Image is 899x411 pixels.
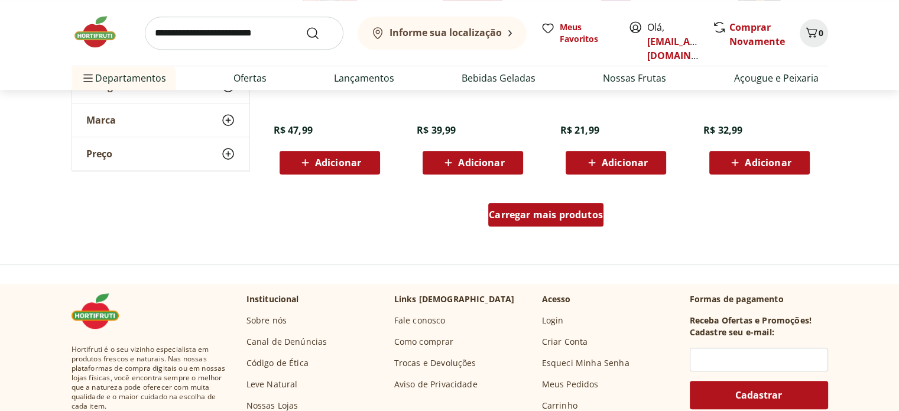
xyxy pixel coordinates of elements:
[690,293,828,305] p: Formas de pagamento
[246,357,309,369] a: Código de Ética
[417,124,456,137] span: R$ 39,99
[729,21,785,48] a: Comprar Novamente
[72,137,249,170] button: Preço
[81,64,95,92] button: Menu
[334,71,394,85] a: Lançamentos
[541,21,614,45] a: Meus Favoritos
[274,124,313,137] span: R$ 47,99
[690,381,828,409] button: Cadastrar
[602,158,648,167] span: Adicionar
[233,71,267,85] a: Ofertas
[690,326,774,338] h3: Cadastre seu e-mail:
[819,27,823,38] span: 0
[735,390,782,400] span: Cadastrar
[703,124,742,137] span: R$ 32,99
[542,336,588,348] a: Criar Conta
[246,336,327,348] a: Canal de Denúncias
[394,336,454,348] a: Como comprar
[800,19,828,47] button: Carrinho
[394,378,478,390] a: Aviso de Privacidade
[560,21,614,45] span: Meus Favoritos
[566,151,666,174] button: Adicionar
[72,345,228,411] span: Hortifruti é o seu vizinho especialista em produtos frescos e naturais. Nas nossas plataformas de...
[72,14,131,50] img: Hortifruti
[280,151,380,174] button: Adicionar
[462,71,535,85] a: Bebidas Geladas
[246,378,298,390] a: Leve Natural
[745,158,791,167] span: Adicionar
[542,293,571,305] p: Acesso
[86,148,112,160] span: Preço
[246,315,287,326] a: Sobre nós
[246,293,299,305] p: Institucional
[542,315,564,326] a: Login
[390,26,502,39] b: Informe sua localização
[647,35,729,62] a: [EMAIL_ADDRESS][DOMAIN_NAME]
[542,378,599,390] a: Meus Pedidos
[72,293,131,329] img: Hortifruti
[72,103,249,137] button: Marca
[86,114,116,126] span: Marca
[603,71,666,85] a: Nossas Frutas
[734,71,818,85] a: Açougue e Peixaria
[145,17,343,50] input: search
[542,357,629,369] a: Esqueci Minha Senha
[690,315,812,326] h3: Receba Ofertas e Promoções!
[647,20,700,63] span: Olá,
[560,124,599,137] span: R$ 21,99
[306,26,334,40] button: Submit Search
[458,158,504,167] span: Adicionar
[358,17,527,50] button: Informe sua localização
[394,357,476,369] a: Trocas e Devoluções
[489,210,603,219] span: Carregar mais produtos
[394,315,446,326] a: Fale conosco
[81,64,166,92] span: Departamentos
[423,151,523,174] button: Adicionar
[709,151,810,174] button: Adicionar
[315,158,361,167] span: Adicionar
[394,293,515,305] p: Links [DEMOGRAPHIC_DATA]
[488,203,603,231] a: Carregar mais produtos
